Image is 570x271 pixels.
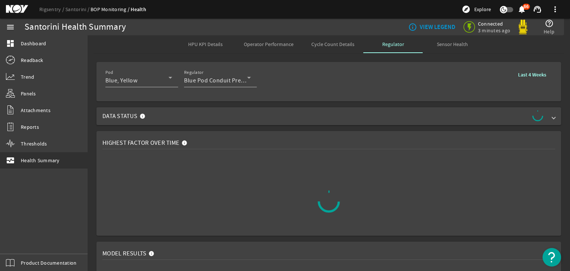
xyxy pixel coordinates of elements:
mat-panel-title: Data Status [102,110,148,122]
a: BOP Monitoring [91,6,131,13]
span: Highest Factor Over Time [102,139,179,147]
span: Operator Performance [244,42,294,47]
b: Last 4 Weeks [518,71,546,78]
span: HPU KPI Details [188,42,223,47]
a: Rigsentry [39,6,65,13]
span: 3 minutes ago [478,27,510,34]
mat-expansion-panel-header: Data Status [96,107,561,125]
mat-icon: support_agent [533,5,542,14]
span: Readback [21,56,43,64]
span: Reports [21,123,39,131]
span: Connected [478,20,510,27]
span: Trend [21,73,34,81]
b: VIEW LEGEND [420,23,455,31]
button: Last 4 Weeks [512,68,552,81]
mat-icon: explore [462,5,471,14]
button: 66 [518,6,525,13]
span: Dashboard [21,40,46,47]
mat-icon: dashboard [6,39,15,48]
span: Attachments [21,107,50,114]
mat-icon: notifications [517,5,526,14]
span: Thresholds [21,140,47,147]
button: more_vert [546,0,564,18]
span: Blue, Yellow [105,77,137,84]
mat-label: Pod [105,70,113,75]
mat-icon: help_outline [545,19,554,28]
mat-icon: info_outline [408,23,414,32]
mat-icon: monitor_heart [6,156,15,165]
div: Santorini Health Summary [24,23,126,31]
span: Panels [21,90,36,97]
span: Regulator [382,42,404,47]
span: Product Documentation [21,259,76,267]
span: Sensor Health [437,42,468,47]
span: Help [544,28,554,35]
span: Cycle Count Details [311,42,354,47]
button: VIEW LEGEND [405,20,458,34]
button: Open Resource Center [543,248,561,267]
mat-label: Regulator [184,70,204,75]
span: Health Summary [21,157,60,164]
span: Model Results [102,250,146,257]
a: Santorini [65,6,91,13]
span: Blue Pod Conduit Pressure [184,77,256,84]
a: Health [131,6,146,13]
img: Yellowpod.svg [515,20,530,35]
span: Explore [474,6,491,13]
mat-icon: menu [6,23,15,32]
button: Explore [459,3,494,15]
